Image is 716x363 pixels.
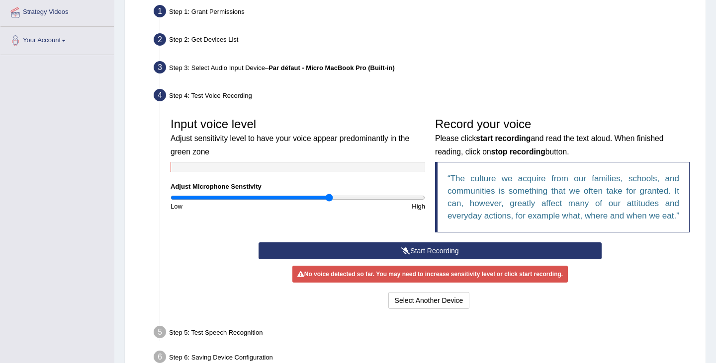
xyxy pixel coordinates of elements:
div: No voice detected so far. You may need to increase sensitivity level or click start recording. [292,266,568,283]
b: stop recording [491,147,545,156]
button: Select Another Device [388,292,470,309]
div: Step 3: Select Audio Input Device [149,58,701,80]
h3: Record your voice [435,118,690,157]
b: start recording [476,134,531,143]
label: Adjust Microphone Senstivity [171,182,262,191]
button: Start Recording [259,242,601,259]
q: The culture we acquire from our families, schools, and communities is something that we often tak... [447,174,679,220]
div: High [298,202,430,211]
h3: Input voice level [171,118,425,157]
div: Step 5: Test Speech Recognition [149,323,701,345]
b: Par défaut - Micro MacBook Pro (Built-in) [268,64,395,72]
small: Adjust sensitivity level to have your voice appear predominantly in the green zone [171,134,409,155]
small: Please click and read the text aloud. When finished reading, click on button. [435,134,663,155]
span: – [265,64,395,72]
a: Your Account [0,27,114,52]
div: Step 2: Get Devices List [149,30,701,52]
div: Step 4: Test Voice Recording [149,86,701,108]
div: Low [166,202,298,211]
div: Step 1: Grant Permissions [149,2,701,24]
